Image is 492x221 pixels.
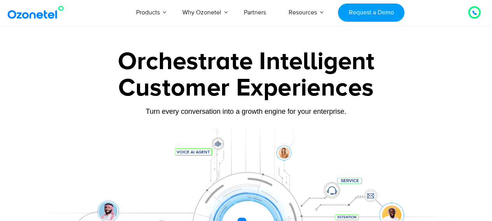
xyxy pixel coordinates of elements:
[30,49,462,74] div: Orchestrate Intelligent
[30,107,462,116] div: Turn every conversation into a growth engine for your enterprise.
[30,70,462,107] div: Customer Experiences
[338,3,404,22] a: Request a Demo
